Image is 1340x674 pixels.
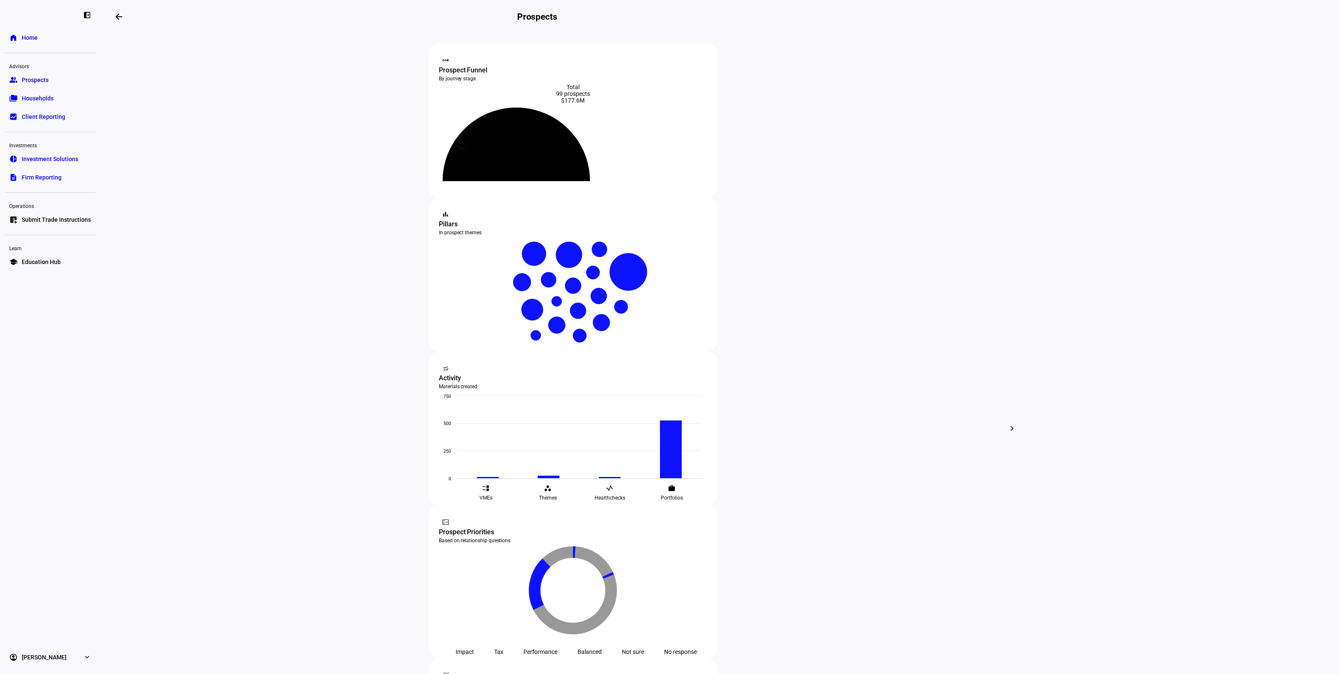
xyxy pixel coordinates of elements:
[439,97,707,104] div: $177.6M
[439,229,707,236] div: In prospect themes
[443,421,451,426] text: 500
[5,90,95,107] a: folder_copyHouseholds
[5,242,95,254] div: Learn
[22,94,54,103] span: Households
[577,648,602,655] div: Balanced
[22,155,78,163] span: Investment Solutions
[439,537,707,544] div: Based on relationship questions
[606,484,613,492] eth-mat-symbol: vital_signs
[439,373,707,383] div: Activity
[479,495,492,501] span: VMEs
[443,394,451,399] text: 750
[595,495,625,501] span: Healthchecks
[439,84,707,90] div: Total
[517,12,557,22] h2: Prospects
[9,94,18,103] eth-mat-symbol: folder_copy
[441,56,450,64] mat-icon: steppers
[5,72,95,88] a: groupProspects
[622,648,644,655] div: Not sure
[448,476,451,482] text: 0
[22,653,67,661] span: [PERSON_NAME]
[523,648,557,655] div: Performance
[9,113,18,121] eth-mat-symbol: bid_landscape
[439,65,707,75] div: Prospect Funnel
[9,33,18,42] eth-mat-symbol: home
[9,76,18,84] eth-mat-symbol: group
[668,484,675,492] eth-mat-symbol: work
[5,139,95,151] div: Investments
[22,173,62,182] span: Firm Reporting
[439,383,707,390] div: Materials created
[9,215,18,224] eth-mat-symbol: list_alt_add
[5,200,95,211] div: Operations
[539,495,557,501] span: Themes
[22,33,38,42] span: Home
[443,448,451,454] text: 250
[83,653,91,661] eth-mat-symbol: expand_more
[661,495,683,501] span: Portfolios
[114,12,124,22] mat-icon: arrow_backwards
[5,108,95,125] a: bid_landscapeClient Reporting
[5,60,95,72] div: Advisors
[441,210,450,218] mat-icon: bar_chart
[441,518,450,526] mat-icon: fact_check
[456,648,474,655] div: Impact
[22,258,61,266] span: Education Hub
[5,29,95,46] a: homeHome
[83,11,91,19] eth-mat-symbol: left_panel_close
[9,155,18,163] eth-mat-symbol: pie_chart
[494,648,503,655] div: Tax
[22,76,49,84] span: Prospects
[5,151,95,167] a: pie_chartInvestment Solutions
[439,75,707,82] div: By journey stage
[439,90,707,97] div: 99 prospects
[9,653,18,661] eth-mat-symbol: account_circle
[22,215,91,224] span: Submit Trade Instructions
[9,258,18,266] eth-mat-symbol: school
[441,364,450,372] mat-icon: monitoring
[664,648,697,655] div: No response
[439,219,707,229] div: Pillars
[9,173,18,182] eth-mat-symbol: description
[5,169,95,186] a: descriptionFirm Reporting
[22,113,65,121] span: Client Reporting
[482,484,490,492] eth-mat-symbol: event_list
[1007,423,1017,433] mat-icon: chevron_right
[439,527,707,537] div: Prospect Priorities
[544,484,551,492] eth-mat-symbol: workspaces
